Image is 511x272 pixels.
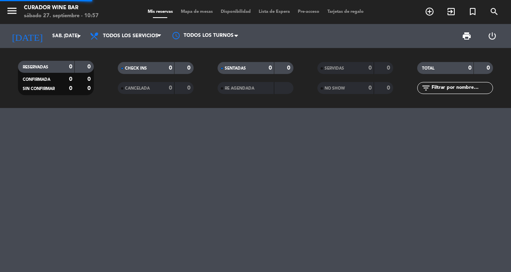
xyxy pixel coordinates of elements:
i: power_settings_new [487,31,497,41]
strong: 0 [187,85,192,91]
span: Mapa de mesas [177,10,217,14]
strong: 0 [487,65,491,71]
span: NO SHOW [325,86,345,90]
span: print [462,31,471,41]
span: Todos los servicios [103,33,158,39]
strong: 0 [169,65,172,71]
i: search [489,7,499,16]
div: Curador Wine Bar [24,4,99,12]
strong: 0 [368,65,372,71]
i: [DATE] [6,27,48,45]
span: Disponibilidad [217,10,255,14]
strong: 0 [468,65,471,71]
span: CHECK INS [125,66,147,70]
i: arrow_drop_down [74,31,84,41]
div: LOG OUT [479,24,505,48]
i: menu [6,5,18,17]
span: Lista de Espera [255,10,294,14]
strong: 0 [87,64,92,70]
span: RESERVADAS [23,65,48,69]
span: CANCELADA [125,86,150,90]
strong: 0 [87,76,92,82]
strong: 0 [69,86,72,91]
strong: 0 [287,65,292,71]
span: Mis reservas [144,10,177,14]
div: sábado 27. septiembre - 10:57 [24,12,99,20]
strong: 0 [69,76,72,82]
span: CONFIRMADA [23,78,50,82]
strong: 0 [368,85,372,91]
span: Pre-acceso [294,10,323,14]
strong: 0 [69,64,72,70]
strong: 0 [169,85,172,91]
span: TOTAL [422,66,434,70]
span: SERVIDAS [325,66,344,70]
span: RE AGENDADA [225,86,254,90]
i: turned_in_not [468,7,477,16]
span: SENTADAS [225,66,246,70]
i: exit_to_app [446,7,456,16]
input: Filtrar por nombre... [431,84,493,92]
span: SIN CONFIRMAR [23,87,55,91]
i: add_circle_outline [425,7,434,16]
strong: 0 [387,65,392,71]
strong: 0 [387,85,392,91]
strong: 0 [269,65,272,71]
button: menu [6,5,18,20]
i: filter_list [421,83,431,93]
strong: 0 [187,65,192,71]
strong: 0 [87,86,92,91]
span: Tarjetas de regalo [323,10,368,14]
